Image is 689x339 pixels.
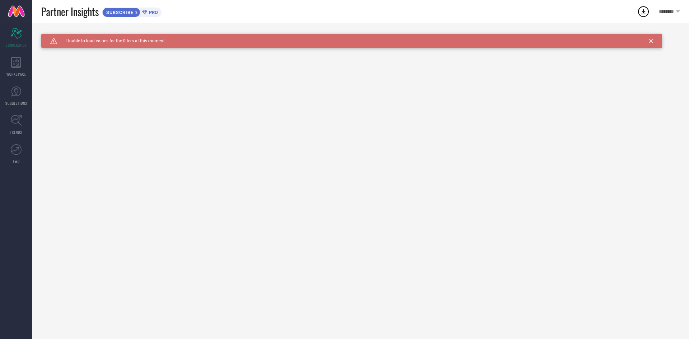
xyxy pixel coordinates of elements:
[6,42,27,48] span: SCORECARDS
[10,130,22,135] span: TRENDS
[102,6,161,17] a: SUBSCRIBEPRO
[637,5,650,18] div: Open download list
[103,10,135,15] span: SUBSCRIBE
[57,38,166,43] span: Unable to load values for the filters at this moment.
[41,34,680,39] div: Unable to load filters at this moment. Please try later.
[13,159,20,164] span: FWD
[41,4,99,19] span: Partner Insights
[6,71,26,77] span: WORKSPACE
[5,100,27,106] span: SUGGESTIONS
[147,10,158,15] span: PRO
